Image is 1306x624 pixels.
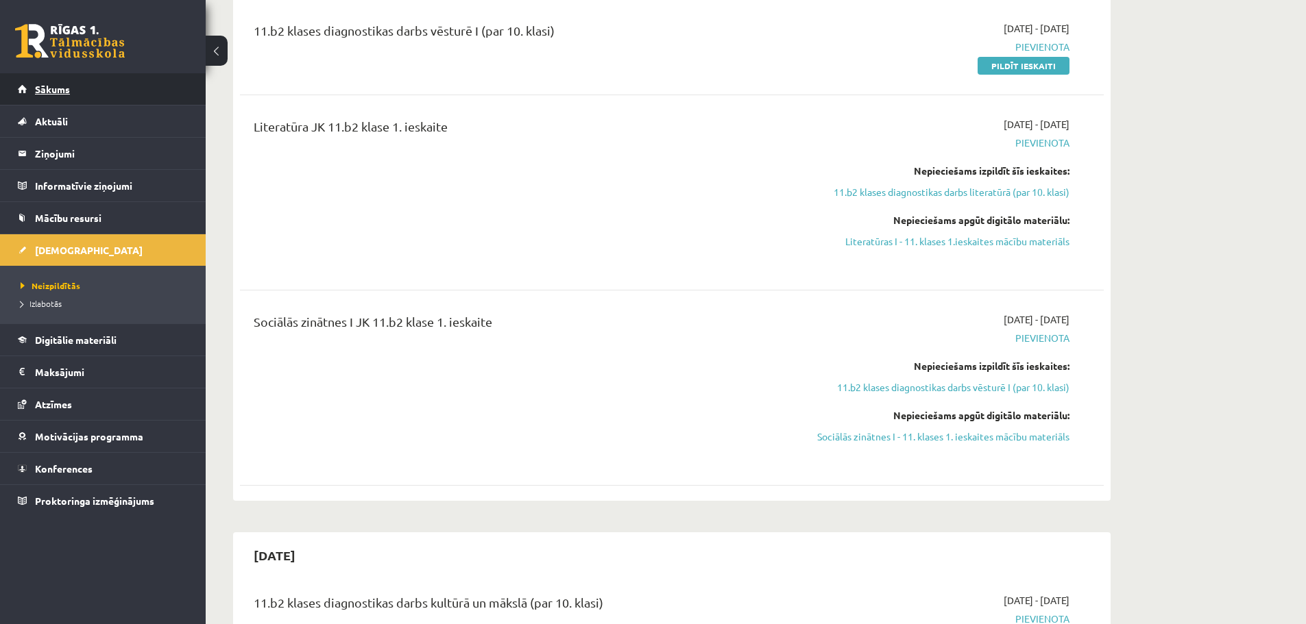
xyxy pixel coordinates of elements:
span: Neizpildītās [21,280,80,291]
div: Nepieciešams apgūt digitālo materiālu: [811,408,1069,423]
a: Konferences [18,453,189,484]
div: 11.b2 klases diagnostikas darbs vēsturē I (par 10. klasi) [254,21,790,47]
span: Sākums [35,83,70,95]
span: Atzīmes [35,398,72,410]
span: [DATE] - [DATE] [1004,312,1069,327]
a: Maksājumi [18,356,189,388]
legend: Ziņojumi [35,138,189,169]
a: 11.b2 klases diagnostikas darbs literatūrā (par 10. klasi) [811,185,1069,199]
a: Proktoringa izmēģinājums [18,485,189,516]
a: Aktuāli [18,105,189,137]
span: Motivācijas programma [35,430,143,442]
span: Pievienota [811,331,1069,345]
span: Mācību resursi [35,212,101,224]
div: 11.b2 klases diagnostikas darbs kultūrā un mākslā (par 10. klasi) [254,593,790,619]
span: Digitālie materiāli [35,334,117,346]
a: Motivācijas programma [18,421,189,452]
span: Konferences [35,462,93,475]
span: Pievienota [811,136,1069,150]
span: Pievienota [811,40,1069,54]
a: Pildīt ieskaiti [978,57,1069,75]
span: Izlabotās [21,298,62,309]
a: Literatūras I - 11. klases 1.ieskaites mācību materiāls [811,234,1069,249]
div: Nepieciešams apgūt digitālo materiālu: [811,213,1069,227]
legend: Maksājumi [35,356,189,388]
a: Rīgas 1. Tālmācības vidusskola [15,24,125,58]
a: Neizpildītās [21,279,192,292]
a: Informatīvie ziņojumi [18,170,189,201]
a: [DEMOGRAPHIC_DATA] [18,234,189,266]
h2: [DATE] [240,539,309,571]
a: Ziņojumi [18,138,189,169]
span: Aktuāli [35,115,68,127]
div: Nepieciešams izpildīt šīs ieskaites: [811,164,1069,178]
div: Nepieciešams izpildīt šīs ieskaites: [811,359,1069,373]
span: [DEMOGRAPHIC_DATA] [35,244,143,256]
a: Atzīmes [18,388,189,420]
a: Digitālie materiāli [18,324,189,355]
span: [DATE] - [DATE] [1004,593,1069,608]
a: Mācību resursi [18,202,189,234]
span: [DATE] - [DATE] [1004,117,1069,132]
a: Sākums [18,73,189,105]
div: Sociālās zinātnes I JK 11.b2 klase 1. ieskaite [254,312,790,338]
legend: Informatīvie ziņojumi [35,170,189,201]
a: Sociālās zinātnes I - 11. klases 1. ieskaites mācību materiāls [811,429,1069,444]
div: Literatūra JK 11.b2 klase 1. ieskaite [254,117,790,142]
span: Proktoringa izmēģinājums [35,495,154,507]
a: 11.b2 klases diagnostikas darbs vēsturē I (par 10. klasi) [811,380,1069,395]
a: Izlabotās [21,297,192,310]
span: [DATE] - [DATE] [1004,21,1069,36]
